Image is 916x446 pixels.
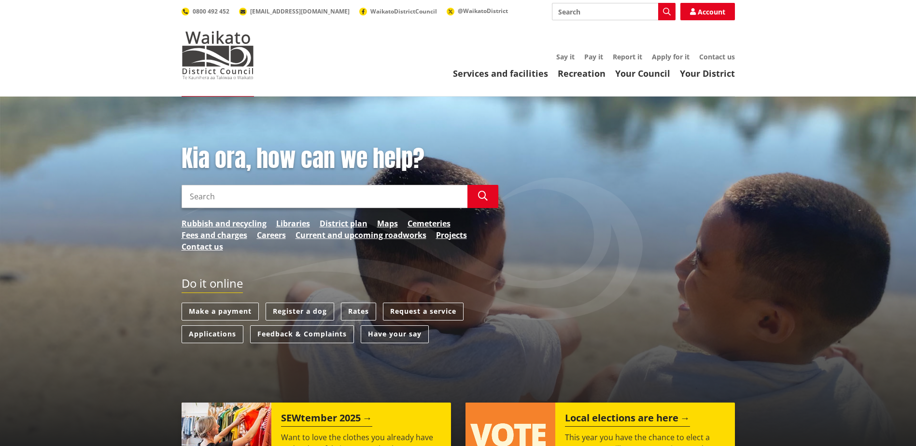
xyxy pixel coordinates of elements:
[182,145,498,173] h1: Kia ora, how can we help?
[436,229,467,241] a: Projects
[615,68,670,79] a: Your Council
[182,229,247,241] a: Fees and charges
[296,229,426,241] a: Current and upcoming roadworks
[182,7,229,15] a: 0800 492 452
[613,52,642,61] a: Report it
[447,7,508,15] a: @WaikatoDistrict
[565,412,690,427] h2: Local elections are here
[341,303,376,321] a: Rates
[699,52,735,61] a: Contact us
[250,7,350,15] span: [EMAIL_ADDRESS][DOMAIN_NAME]
[320,218,367,229] a: District plan
[408,218,451,229] a: Cemeteries
[377,218,398,229] a: Maps
[556,52,575,61] a: Say it
[680,3,735,20] a: Account
[458,7,508,15] span: @WaikatoDistrict
[558,68,606,79] a: Recreation
[250,325,354,343] a: Feedback & Complaints
[453,68,548,79] a: Services and facilities
[182,31,254,79] img: Waikato District Council - Te Kaunihera aa Takiwaa o Waikato
[276,218,310,229] a: Libraries
[359,7,437,15] a: WaikatoDistrictCouncil
[193,7,229,15] span: 0800 492 452
[182,303,259,321] a: Make a payment
[584,52,603,61] a: Pay it
[182,185,467,208] input: Search input
[383,303,464,321] a: Request a service
[552,3,676,20] input: Search input
[361,325,429,343] a: Have your say
[239,7,350,15] a: [EMAIL_ADDRESS][DOMAIN_NAME]
[680,68,735,79] a: Your District
[266,303,334,321] a: Register a dog
[182,277,243,293] h2: Do it online
[281,412,372,427] h2: SEWtember 2025
[257,229,286,241] a: Careers
[182,241,223,252] a: Contact us
[652,52,690,61] a: Apply for it
[182,218,267,229] a: Rubbish and recycling
[182,325,243,343] a: Applications
[370,7,437,15] span: WaikatoDistrictCouncil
